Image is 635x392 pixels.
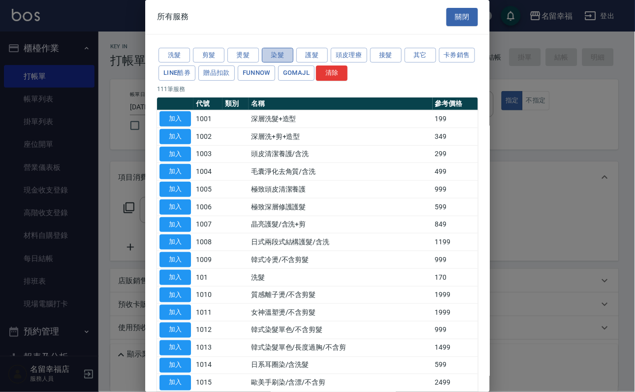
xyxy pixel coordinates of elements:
[159,164,191,179] button: 加入
[249,322,433,339] td: 韓式染髮單色/不含剪髮
[159,65,195,81] button: LINE酷券
[193,198,222,216] td: 1006
[193,98,222,110] th: 代號
[249,268,433,286] td: 洗髮
[433,110,478,128] td: 199
[222,98,249,110] th: 類別
[193,163,222,181] td: 1004
[296,48,328,63] button: 護髮
[433,322,478,339] td: 999
[159,375,191,391] button: 加入
[193,268,222,286] td: 101
[198,65,235,81] button: 贈品扣款
[159,147,191,162] button: 加入
[433,145,478,163] td: 299
[249,339,433,357] td: 韓式染髮單色/長度過胸/不含剪
[262,48,293,63] button: 染髮
[249,251,433,269] td: 韓式冷燙/不含剪髮
[227,48,259,63] button: 燙髮
[249,181,433,198] td: 極致頭皮清潔養護
[433,286,478,304] td: 1999
[159,288,191,303] button: 加入
[193,128,222,145] td: 1002
[433,251,478,269] td: 999
[238,65,275,81] button: FUNNOW
[193,374,222,392] td: 1015
[433,163,478,181] td: 499
[193,181,222,198] td: 1005
[249,286,433,304] td: 質感離子燙/不含剪髮
[249,98,433,110] th: 名稱
[249,110,433,128] td: 深層洗髮+造型
[433,233,478,251] td: 1199
[193,357,222,374] td: 1014
[249,374,433,392] td: 歐美手刷染/含漂/不含剪
[159,305,191,320] button: 加入
[433,339,478,357] td: 1499
[193,286,222,304] td: 1010
[433,198,478,216] td: 599
[193,216,222,233] td: 1007
[433,268,478,286] td: 170
[157,85,478,94] p: 111 筆服務
[159,199,191,215] button: 加入
[157,12,189,22] span: 所有服務
[159,252,191,267] button: 加入
[446,8,478,26] button: 關閉
[433,128,478,145] td: 349
[193,145,222,163] td: 1003
[193,233,222,251] td: 1008
[159,340,191,356] button: 加入
[433,98,478,110] th: 參考價格
[249,304,433,322] td: 女神溫塑燙/不含剪髮
[433,181,478,198] td: 999
[159,182,191,197] button: 加入
[159,270,191,285] button: 加入
[159,129,191,144] button: 加入
[159,48,190,63] button: 洗髮
[433,374,478,392] td: 2499
[249,163,433,181] td: 毛囊淨化去角質/含洗
[249,145,433,163] td: 頭皮清潔養護/含洗
[433,304,478,322] td: 1999
[249,233,433,251] td: 日式兩段式結構護髮/含洗
[405,48,436,63] button: 其它
[193,322,222,339] td: 1012
[159,111,191,127] button: 加入
[193,48,224,63] button: 剪髮
[193,339,222,357] td: 1013
[193,304,222,322] td: 1011
[249,128,433,145] td: 深層洗+剪+造型
[316,65,348,81] button: 清除
[370,48,402,63] button: 接髮
[249,216,433,233] td: 晶亮護髮/含洗+剪
[159,234,191,250] button: 加入
[439,48,476,63] button: 卡券銷售
[249,198,433,216] td: 極致深層修護護髮
[159,217,191,232] button: 加入
[193,251,222,269] td: 1009
[159,358,191,373] button: 加入
[159,323,191,338] button: 加入
[249,357,433,374] td: 日系耳圈染/含洗髮
[433,357,478,374] td: 599
[331,48,367,63] button: 頭皮理療
[278,65,315,81] button: GOMAJL
[193,110,222,128] td: 1001
[433,216,478,233] td: 849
